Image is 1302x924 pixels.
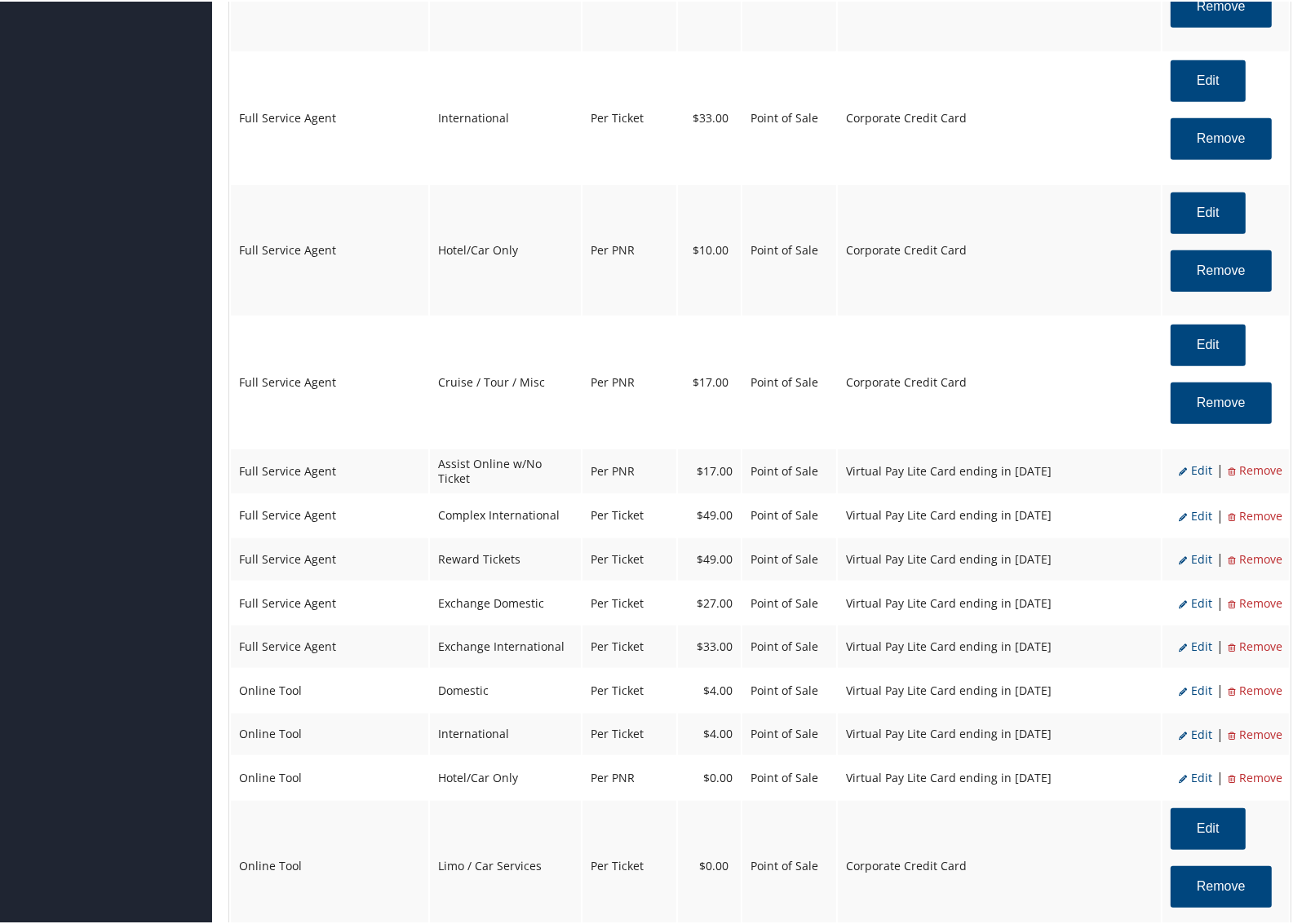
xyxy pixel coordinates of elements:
[1171,59,1246,100] button: Edit
[231,581,428,623] td: Full Service Agent
[838,316,1161,446] td: Corporate Credit Card
[678,712,741,754] td: $4.00
[751,637,818,652] span: Point of Sale
[838,755,1161,798] td: Virtual Pay Lite Card ending in [DATE]
[1171,323,1246,365] button: Edit
[430,624,581,666] td: Exchange International
[838,493,1161,536] td: Virtual Pay Lite Card ending in [DATE]
[1179,461,1212,476] span: Edit
[430,448,581,492] td: Assist Online w/No Ticket
[678,316,741,446] td: $17.00
[838,51,1161,182] td: Corporate Credit Card
[751,108,818,124] span: Point of Sale
[1228,681,1282,696] span: Remove
[838,624,1161,666] td: Virtual Pay Lite Card ending in [DATE]
[678,755,741,798] td: $0.00
[231,51,428,182] td: Full Service Agent
[591,594,644,609] span: Per Ticket
[1171,807,1246,848] button: Edit
[838,448,1161,492] td: Virtual Pay Lite Card ending in [DATE]
[231,712,428,754] td: Online Tool
[1171,381,1272,422] button: Remove
[430,493,581,536] td: Complex International
[1212,766,1228,787] li: |
[1228,506,1282,522] span: Remove
[751,506,818,521] span: Point of Sale
[591,462,635,477] span: Per PNR
[1179,768,1212,784] span: Edit
[1179,637,1212,652] span: Edit
[751,373,818,388] span: Point of Sale
[751,681,818,696] span: Point of Sale
[231,668,428,710] td: Online Tool
[591,373,635,388] span: Per PNR
[1179,681,1212,696] span: Edit
[1179,725,1212,741] span: Edit
[1171,117,1272,158] button: Remove
[591,856,644,872] span: Per Ticket
[1212,634,1228,656] li: |
[678,183,741,314] td: $10.00
[1228,461,1282,476] span: Remove
[231,493,428,536] td: Full Service Agent
[1171,191,1246,232] button: Edit
[838,537,1161,579] td: Virtual Pay Lite Card ending in [DATE]
[678,537,741,579] td: $49.00
[591,724,644,740] span: Per Ticket
[591,506,644,521] span: Per Ticket
[751,594,818,609] span: Point of Sale
[430,581,581,623] td: Exchange Domestic
[591,108,644,124] span: Per Ticket
[430,183,581,314] td: Hotel/Car Only
[231,624,428,666] td: Full Service Agent
[1228,594,1282,609] span: Remove
[591,637,644,652] span: Per Ticket
[1228,637,1282,652] span: Remove
[1212,723,1228,744] li: |
[231,183,428,314] td: Full Service Agent
[751,768,818,784] span: Point of Sale
[591,550,644,565] span: Per Ticket
[751,462,818,477] span: Point of Sale
[678,624,741,666] td: $33.00
[1171,864,1272,906] button: Remove
[838,668,1161,710] td: Virtual Pay Lite Card ending in [DATE]
[231,448,428,492] td: Full Service Agent
[1179,550,1212,565] span: Edit
[1228,725,1282,741] span: Remove
[751,856,818,872] span: Point of Sale
[591,768,635,784] span: Per PNR
[430,316,581,446] td: Cruise / Tour / Misc
[1212,504,1228,525] li: |
[591,681,644,696] span: Per Ticket
[430,668,581,710] td: Domestic
[678,448,741,492] td: $17.00
[1212,458,1228,480] li: |
[430,51,581,182] td: International
[430,712,581,754] td: International
[1228,550,1282,565] span: Remove
[231,755,428,798] td: Online Tool
[678,493,741,536] td: $49.00
[838,712,1161,754] td: Virtual Pay Lite Card ending in [DATE]
[1179,594,1212,609] span: Edit
[1171,249,1272,290] button: Remove
[678,581,741,623] td: $27.00
[231,316,428,446] td: Full Service Agent
[1228,768,1282,784] span: Remove
[1212,591,1228,612] li: |
[751,550,818,565] span: Point of Sale
[430,755,581,798] td: Hotel/Car Only
[231,537,428,579] td: Full Service Agent
[838,581,1161,623] td: Virtual Pay Lite Card ending in [DATE]
[591,241,635,256] span: Per PNR
[1212,547,1228,568] li: |
[430,537,581,579] td: Reward Tickets
[838,183,1161,314] td: Corporate Credit Card
[1212,679,1228,700] li: |
[1179,506,1212,522] span: Edit
[751,724,818,740] span: Point of Sale
[678,668,741,710] td: $4.00
[678,51,741,182] td: $33.00
[751,241,818,256] span: Point of Sale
